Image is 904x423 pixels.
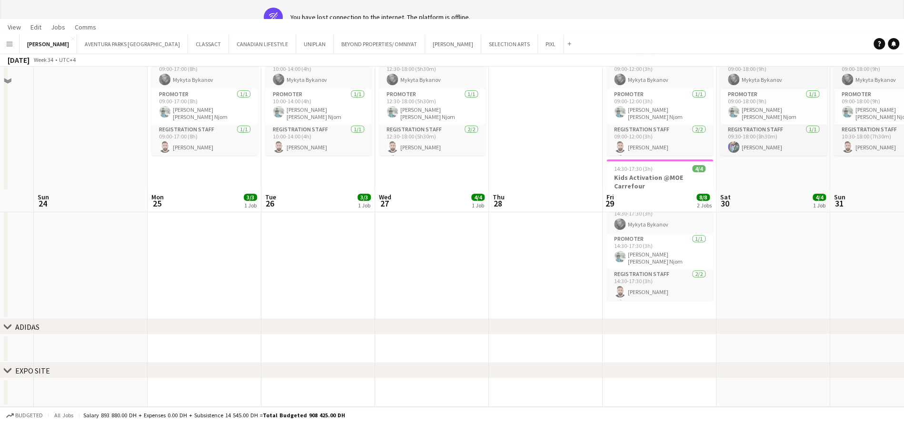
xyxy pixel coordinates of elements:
span: Jobs [51,23,65,31]
span: 27 [377,198,391,209]
span: 31 [833,198,845,209]
app-card-role: Promoter1/112:30-18:00 (5h30m)[PERSON_NAME] [PERSON_NAME] Njom [379,89,486,124]
app-card-role: Registration Staff2/209:00-12:00 (3h)[PERSON_NAME] [606,124,713,170]
app-card-role: Facilitator1/109:00-17:00 (8h)Mykyta Bykanov [151,57,258,89]
app-job-card: 14:30-17:30 (3h)4/4Kids Activation @MOE Carrefour [PERSON_NAME] Worldwide3 RolesFacilitator1/114:... [606,159,713,300]
span: Sat [720,193,731,201]
span: 26 [264,198,276,209]
button: SELECTION ARTS [481,35,538,53]
app-card-role: Promoter1/109:00-18:00 (9h)[PERSON_NAME] [PERSON_NAME] Njom [720,89,827,124]
div: 1 Job [358,202,370,209]
button: CLASSACT [188,35,229,53]
a: View [4,21,25,33]
div: 1 Job [472,202,484,209]
app-job-card: 12:30-18:00 (5h30m)4/4Kids Activation @MOE Carrefour [PERSON_NAME] Worldwide3 RolesFacilitator1/1... [379,15,486,156]
span: 25 [150,198,164,209]
app-card-role: Promoter1/109:00-12:00 (3h)[PERSON_NAME] [PERSON_NAME] Njom [606,89,713,124]
app-card-role: Facilitator1/109:00-12:00 (3h)Mykyta Bykanov [606,57,713,89]
div: ADIDAS [15,322,40,332]
span: 29 [605,198,614,209]
span: Week 34 [31,56,55,63]
app-card-role: Facilitator1/110:00-14:00 (4h)Mykyta Bykanov [265,57,372,89]
span: 4/4 [813,194,826,201]
span: 28 [491,198,505,209]
div: 1 Job [244,202,257,209]
div: 2 Jobs [697,202,712,209]
app-card-role: Facilitator1/109:00-18:00 (9h)Mykyta Bykanov [720,57,827,89]
app-card-role: Registration Staff2/212:30-18:00 (5h30m)[PERSON_NAME] [379,124,486,170]
span: All jobs [52,412,75,419]
button: CANADIAN LIFESTYLE [229,35,296,53]
span: View [8,23,21,31]
app-card-role: Registration Staff1/109:30-18:00 (8h30m)[PERSON_NAME] [720,124,827,157]
button: PIXL [538,35,564,53]
app-card-role: Registration Staff1/110:00-14:00 (4h)[PERSON_NAME] [265,124,372,157]
app-card-role: Promoter1/114:30-17:30 (3h)[PERSON_NAME] [PERSON_NAME] Njom [606,234,713,269]
span: Sun [38,193,49,201]
span: 8/8 [696,194,710,201]
app-card-role: Registration Staff2/214:30-17:30 (3h)[PERSON_NAME] [606,269,713,315]
span: 4/4 [692,165,705,172]
app-job-card: 10:00-14:00 (4h)3/3Kids Activation @MOE Carrefour [PERSON_NAME] Worldwide3 RolesFacilitator1/110:... [265,15,372,156]
span: Fri [606,193,614,201]
div: Salary 893 880.00 DH + Expenses 0.00 DH + Subsistence 14 545.00 DH = [83,412,345,419]
span: Thu [493,193,505,201]
div: 1 Job [813,202,825,209]
app-job-card: 09:00-18:00 (9h)4/4Kids Activation @MOE Carrefour [GEOGRAPHIC_DATA], Carrefour4 RolesFacilitator1... [720,15,827,156]
div: [DATE] [8,55,30,65]
span: Tue [265,193,276,201]
span: Sun [834,193,845,201]
a: Comms [71,21,100,33]
app-job-card: 09:00-17:00 (8h)3/3Kids Activation @MOE Carrefour [PERSON_NAME] Worldwide3 RolesFacilitator1/109:... [151,15,258,156]
app-card-role: Promoter1/109:00-17:00 (8h)[PERSON_NAME] [PERSON_NAME] Njom [151,89,258,124]
button: [PERSON_NAME] [425,35,481,53]
app-card-role: Promoter1/110:00-14:00 (4h)[PERSON_NAME] [PERSON_NAME] Njom [265,89,372,124]
span: Wed [379,193,391,201]
app-card-role: Facilitator1/114:30-17:30 (3h)Mykyta Bykanov [606,201,713,234]
button: Budgeted [5,410,44,421]
span: 30 [719,198,731,209]
span: Comms [75,23,96,31]
span: 3/3 [244,194,257,201]
button: BEYOND PROPERTIES/ OMNIYAT [334,35,425,53]
button: UNIPLAN [296,35,334,53]
div: You have lost connection to the internet. The platform is offline. [290,13,470,21]
app-card-role: Registration Staff1/109:00-17:00 (8h)[PERSON_NAME] [151,124,258,157]
button: AVENTURA PARKS [GEOGRAPHIC_DATA] [77,35,188,53]
span: 14:30-17:30 (3h) [614,165,653,172]
span: Total Budgeted 908 425.00 DH [263,412,345,419]
button: [PERSON_NAME] [20,35,77,53]
span: Budgeted [15,412,43,419]
div: UTC+4 [59,56,76,63]
span: Mon [151,193,164,201]
span: 3/3 [358,194,371,201]
div: EXPO SITE [15,366,50,375]
app-card-role: Facilitator1/112:30-18:00 (5h30m)Mykyta Bykanov [379,57,486,89]
h3: Kids Activation @MOE Carrefour [606,173,713,190]
span: 24 [36,198,49,209]
a: Edit [27,21,45,33]
a: Jobs [47,21,69,33]
span: 4/4 [471,194,485,201]
app-job-card: 09:00-12:00 (3h)4/4TRAINING - Kids Activation @MOE Carrefour ONLINE TRAINING3 RolesFacilitator1/1... [606,15,713,156]
span: Edit [30,23,41,31]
